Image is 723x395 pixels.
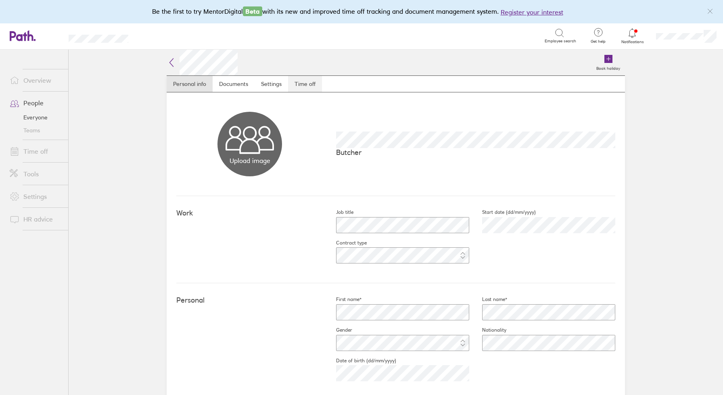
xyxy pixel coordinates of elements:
[501,7,563,17] button: Register your interest
[288,76,322,92] a: Time off
[3,143,68,159] a: Time off
[176,296,323,305] h4: Personal
[323,357,396,364] label: Date of birth (dd/mm/yyyy)
[3,95,68,111] a: People
[152,6,571,17] div: Be the first to try MentorDigital with its new and improved time off tracking and document manage...
[243,6,262,16] span: Beta
[585,39,611,44] span: Get help
[3,111,68,124] a: Everyone
[3,211,68,227] a: HR advice
[213,76,255,92] a: Documents
[619,27,646,44] a: Notifications
[176,209,323,217] h4: Work
[323,296,361,303] label: First name*
[3,124,68,137] a: Teams
[323,209,353,215] label: Job title
[3,72,68,88] a: Overview
[3,188,68,205] a: Settings
[619,40,646,44] span: Notifications
[469,209,536,215] label: Start date (dd/mm/yyyy)
[469,327,506,333] label: Nationality
[150,32,171,39] div: Search
[3,166,68,182] a: Tools
[591,64,625,71] label: Book holiday
[336,148,615,157] p: Butcher
[323,240,367,246] label: Contract type
[545,39,576,44] span: Employee search
[469,296,507,303] label: Last name*
[323,327,352,333] label: Gender
[591,50,625,75] a: Book holiday
[255,76,288,92] a: Settings
[167,76,213,92] a: Personal info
